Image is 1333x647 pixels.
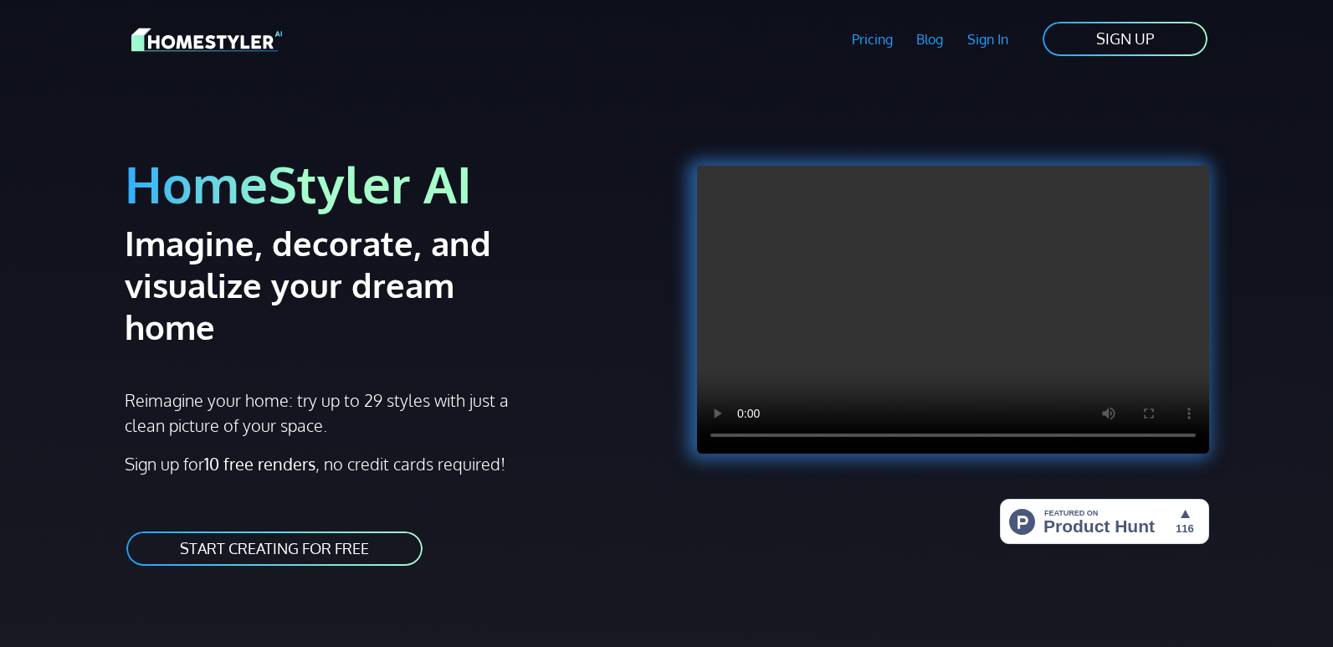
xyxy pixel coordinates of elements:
h1: HomeStyler AI [125,152,657,215]
a: Pricing [839,20,905,59]
a: Sign In [956,20,1021,59]
a: Blog [905,20,956,59]
h2: Imagine, decorate, and visualize your dream home [125,222,551,347]
p: Sign up for , no credit cards required! [125,451,657,476]
strong: 10 free renders [204,453,315,475]
a: SIGN UP [1041,20,1209,58]
p: Reimagine your home: try up to 29 styles with just a clean picture of your space. [125,388,524,438]
a: START CREATING FOR FREE [125,530,424,567]
img: HomeStyler AI - Interior Design Made Easy: One Click to Your Dream Home | Product Hunt [1000,499,1209,544]
img: HomeStyler AI logo [131,25,282,54]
